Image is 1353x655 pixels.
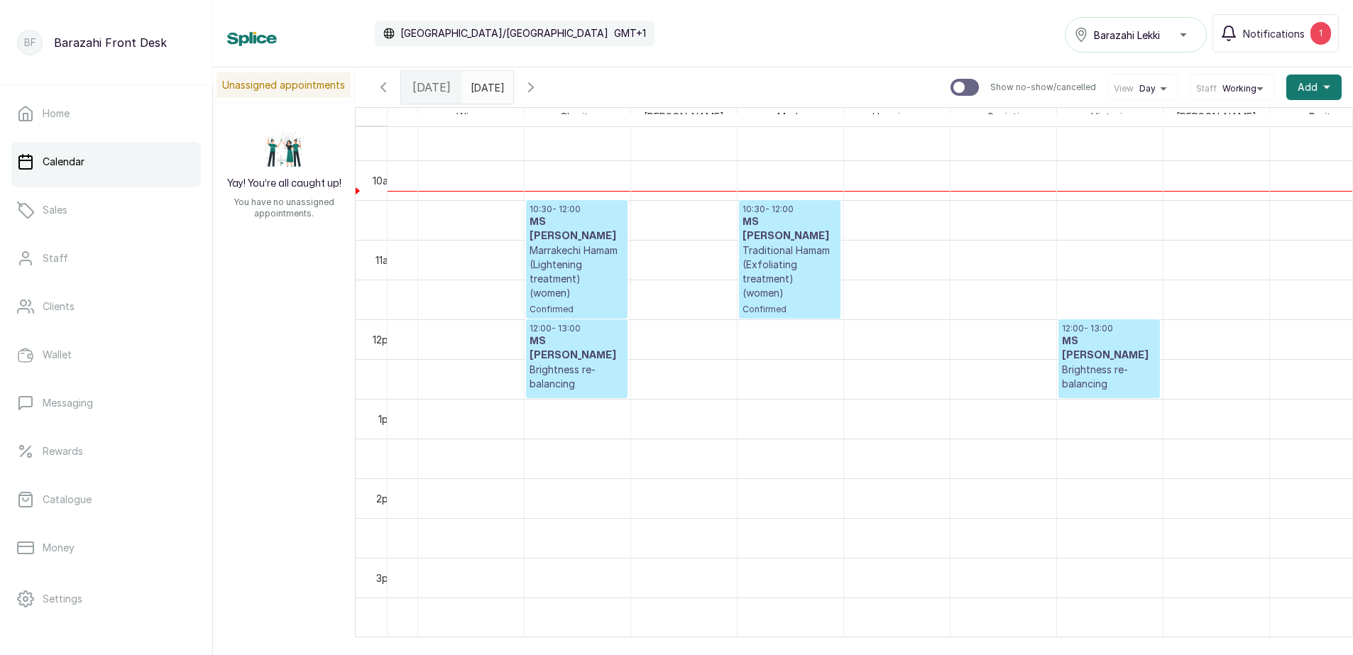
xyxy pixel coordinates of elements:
p: Show no-show/cancelled [990,82,1096,93]
a: Wallet [11,335,201,375]
p: Home [43,106,70,121]
p: Wallet [43,348,72,362]
p: Unassigned appointments [217,72,351,98]
div: 12pm [370,332,399,347]
p: Brightness re-balancing treatment [1062,363,1156,405]
button: ViewDay [1114,83,1172,94]
p: Traditional Hamam (Exfoliating treatment) (women) [743,243,837,300]
a: Rewards [11,431,201,471]
div: [DATE] [401,71,462,104]
button: Notifications1 [1212,14,1339,53]
p: Rewards [43,444,83,458]
span: Happiness [870,108,924,126]
h3: MS [PERSON_NAME] [1062,334,1156,363]
button: StaffWorking [1196,83,1269,94]
div: 3pm [373,571,399,585]
p: Messaging [43,396,93,410]
span: Day [1139,83,1156,94]
p: Marrakechi Hamam (Lightening treatment) (women) [530,243,624,300]
span: Purity [1306,108,1340,126]
p: Brightness re-balancing treatment [530,363,624,405]
p: Settings [43,592,82,606]
span: [PERSON_NAME] [641,108,727,126]
p: 10:30 - 12:00 [530,204,624,215]
div: 11am [373,253,399,268]
a: Calendar [11,142,201,182]
h3: MS [PERSON_NAME] [743,215,837,243]
span: Suciati [985,108,1022,126]
a: Settings [11,579,201,619]
p: Sales [43,203,67,217]
div: 2pm [373,491,399,506]
span: Staff [1196,83,1217,94]
button: Barazahi Lekki [1065,17,1207,53]
p: Barazahi Front Desk [54,34,167,51]
p: You have no unassigned appointments. [221,197,346,219]
h3: MS [PERSON_NAME] [530,215,624,243]
p: 12:00 - 13:00 [1062,323,1156,334]
span: Made [774,108,806,126]
p: [GEOGRAPHIC_DATA]/[GEOGRAPHIC_DATA] [400,26,608,40]
span: Working [1222,83,1256,94]
p: GMT+1 [614,26,646,40]
span: Barazahi Lekki [1094,28,1160,43]
a: Messaging [11,383,201,423]
p: Money [43,541,75,555]
a: Catalogue [11,480,201,519]
div: 1 [1310,22,1331,45]
p: Clients [43,299,75,314]
a: Sales [11,190,201,230]
span: Add [1298,80,1318,94]
h2: Yay! You’re all caught up! [227,177,341,191]
h3: MS [PERSON_NAME] [530,334,624,363]
span: Victoria [1088,108,1131,126]
a: Clients [11,287,201,326]
a: Staff [11,238,201,278]
a: Money [11,528,201,568]
span: Notifications [1243,26,1305,41]
span: [DATE] [412,79,451,96]
p: Staff [43,251,68,265]
span: View [1114,83,1134,94]
span: Charity [557,108,597,126]
p: Confirmed [530,300,624,315]
span: Wizzy [454,108,488,126]
div: 10am [370,173,399,188]
p: 10:30 - 12:00 [743,204,837,215]
p: 12:00 - 13:00 [530,323,624,334]
p: Confirmed [743,300,837,315]
button: Add [1286,75,1342,100]
a: Home [11,94,201,133]
p: Catalogue [43,492,92,507]
p: BF [24,35,36,50]
span: [PERSON_NAME] [1173,108,1259,126]
div: 1pm [376,412,399,426]
p: Calendar [43,155,84,169]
